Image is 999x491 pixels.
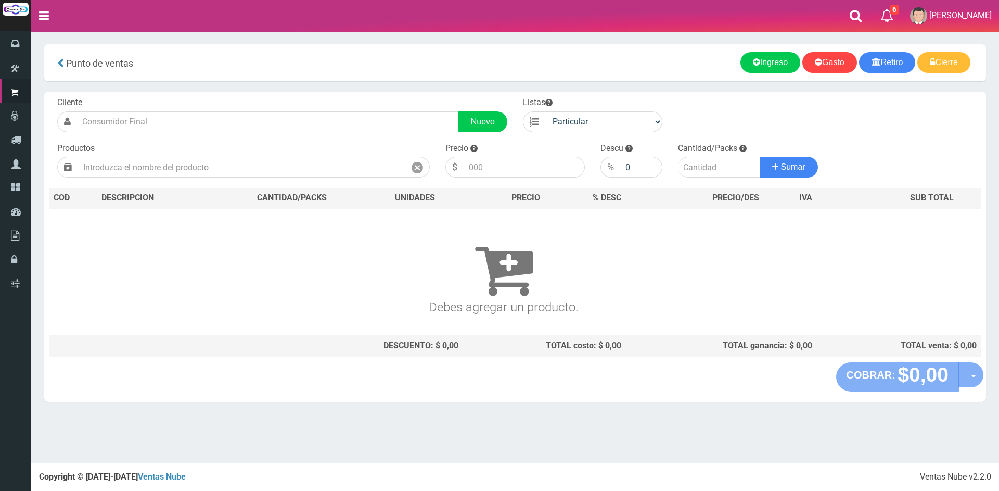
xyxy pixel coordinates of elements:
[600,143,623,155] label: Descu
[66,58,133,69] span: Punto de ventas
[678,143,737,155] label: Cantidad/Packs
[368,188,462,209] th: UNIDADES
[910,7,927,24] img: User Image
[740,52,800,73] a: Ingreso
[799,193,812,203] span: IVA
[458,111,507,132] a: Nuevo
[49,188,97,209] th: COD
[910,192,954,204] span: SUB TOTAL
[898,363,949,386] strong: $0,00
[630,340,812,352] div: TOTAL ganancia: $ 0,00
[836,362,959,392] button: COBRAR: $0,00
[847,369,895,381] strong: COBRAR:
[445,143,468,155] label: Precio
[593,193,621,203] span: % DESC
[760,157,818,178] button: Sumar
[138,472,186,482] a: Ventas Nube
[78,157,405,178] input: Introduzca el nombre del producto
[821,340,977,352] div: TOTAL venta: $ 0,00
[781,162,805,171] span: Sumar
[54,224,954,314] h3: Debes agregar un producto.
[712,193,759,203] span: PRECIO/DES
[467,340,622,352] div: TOTAL costo: $ 0,00
[859,52,916,73] a: Retiro
[890,5,899,15] span: 6
[220,340,458,352] div: DESCUENTO: $ 0,00
[464,157,585,178] input: 000
[920,471,991,483] div: Ventas Nube v2.2.0
[678,157,760,178] input: Cantidad
[917,52,970,73] a: Cierre
[511,192,540,204] span: PRECIO
[620,157,662,178] input: 000
[523,97,553,109] label: Listas
[600,157,620,178] div: %
[802,52,857,73] a: Gasto
[57,97,82,109] label: Cliente
[3,3,29,16] img: Logo grande
[117,193,154,203] span: CRIPCION
[97,188,216,209] th: DES
[445,157,464,178] div: $
[57,143,95,155] label: Productos
[216,188,368,209] th: CANTIDAD/PACKS
[77,111,459,132] input: Consumidor Final
[39,472,186,482] strong: Copyright © [DATE]-[DATE]
[929,10,992,20] span: [PERSON_NAME]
